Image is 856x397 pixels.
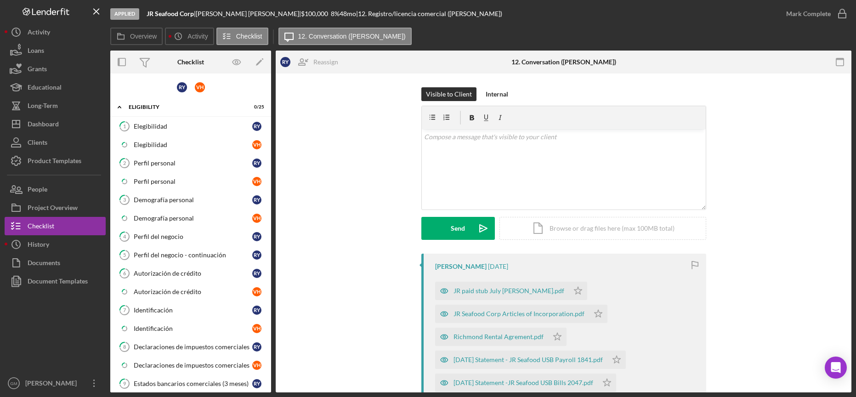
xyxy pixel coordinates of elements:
div: V H [252,361,261,370]
label: Overview [130,33,157,40]
tspan: 8 [123,344,126,350]
div: [PERSON_NAME] [PERSON_NAME] | [196,10,301,17]
div: V H [252,140,261,149]
div: Checklist [28,217,54,238]
div: People [28,180,47,201]
a: Declaraciones de impuestos comercialesVH [115,356,266,374]
tspan: 2 [123,160,126,166]
button: Send [421,217,495,240]
button: History [5,235,106,254]
div: R Y [177,82,187,92]
button: Loans [5,41,106,60]
div: Elegibilidad [134,141,252,148]
div: V H [195,82,205,92]
a: Long-Term [5,96,106,115]
div: 12. Conversation ([PERSON_NAME]) [511,58,616,66]
div: Checklist [177,58,204,66]
button: Grants [5,60,106,78]
button: [DATE] Statement -JR Seafood USB Bills 2047.pdf [435,374,616,392]
button: People [5,180,106,198]
button: Activity [165,28,214,45]
div: 0 / 25 [248,104,264,110]
label: Activity [187,33,208,40]
div: Long-Term [28,96,58,117]
div: Visible to Client [426,87,472,101]
a: Perfil personalVH [115,172,266,191]
div: R Y [252,195,261,204]
div: [PERSON_NAME] [23,374,83,395]
a: Demografía personalVH [115,209,266,227]
div: Demografía personal [134,196,252,204]
tspan: 5 [123,252,126,258]
button: GM[PERSON_NAME] [5,374,106,392]
a: 1ElegibilidadRY [115,117,266,136]
a: 6Autorización de créditoRY [115,264,266,283]
div: Activity [28,23,50,44]
button: Project Overview [5,198,106,217]
div: Perfil del negocio - continuación [134,251,252,259]
button: Richmond Rental Agrement.pdf [435,328,567,346]
button: Visible to Client [421,87,476,101]
div: Documents [28,254,60,274]
div: Declaraciones de impuestos comerciales [134,362,252,369]
div: Send [451,217,465,240]
tspan: 3 [123,197,126,203]
button: [DATE] Statement - JR Seafood USB Payroll 1841.pdf [435,351,626,369]
b: JR Seafood Corp [147,10,194,17]
div: R Y [252,159,261,168]
div: Elegibilidad [134,123,252,130]
div: R Y [252,232,261,241]
div: Autorización de crédito [134,270,252,277]
div: Mark Complete [786,5,831,23]
div: Grants [28,60,47,80]
div: [DATE] Statement -JR Seafood USB Bills 2047.pdf [454,379,593,386]
div: Applied [110,8,139,20]
div: V H [252,214,261,223]
a: Autorización de créditoVH [115,283,266,301]
div: Loans [28,41,44,62]
a: Dashboard [5,115,106,133]
div: Perfil personal [134,159,252,167]
tspan: 4 [123,233,126,239]
div: R Y [252,122,261,131]
a: Document Templates [5,272,106,290]
div: | 12. Registro/licencia comercial ([PERSON_NAME]) [356,10,502,17]
button: Educational [5,78,106,96]
a: 7IdentificaciónRY [115,301,266,319]
div: Product Templates [28,152,81,172]
tspan: 9 [123,380,126,386]
button: Internal [481,87,513,101]
a: 4Perfil del negocioRY [115,227,266,246]
div: Estados bancarios comerciales (3 meses) [134,380,252,387]
a: 2Perfil personalRY [115,154,266,172]
div: Declaraciones de impuestos comerciales [134,343,252,351]
button: Activity [5,23,106,41]
button: Clients [5,133,106,152]
text: GM [10,381,17,386]
div: Open Intercom Messenger [825,357,847,379]
a: Documents [5,254,106,272]
div: V H [252,287,261,296]
tspan: 1 [123,123,126,129]
div: [DATE] Statement - JR Seafood USB Payroll 1841.pdf [454,356,603,363]
div: | [147,10,196,17]
div: 48 mo [340,10,356,17]
div: History [28,235,49,256]
div: Perfil personal [134,178,252,185]
div: Clients [28,133,47,154]
tspan: 6 [123,270,126,276]
div: Educational [28,78,62,99]
div: Perfil del negocio [134,233,252,240]
div: R Y [252,306,261,315]
button: 12. Conversation ([PERSON_NAME]) [278,28,412,45]
div: JR Seafood Corp Articles of Incorporation.pdf [454,310,584,318]
button: RYReassign [276,53,347,71]
div: 8 % [331,10,340,17]
div: [PERSON_NAME] [435,263,487,270]
div: R Y [252,250,261,260]
span: $100,000 [301,10,328,17]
